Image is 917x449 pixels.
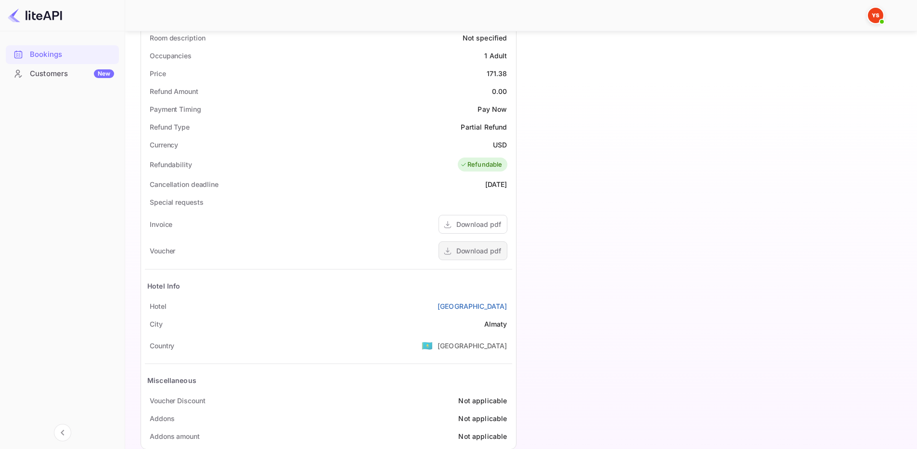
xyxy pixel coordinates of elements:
[150,341,174,351] div: Country
[6,65,119,82] a: CustomersNew
[94,69,114,78] div: New
[438,301,507,311] a: [GEOGRAPHIC_DATA]
[484,51,507,61] div: 1 Adult
[487,68,507,79] div: 171.38
[150,51,192,61] div: Occupancies
[422,337,433,354] span: United States
[147,281,181,291] div: Hotel Info
[150,104,201,114] div: Payment Timing
[150,68,166,79] div: Price
[438,341,507,351] div: [GEOGRAPHIC_DATA]
[6,65,119,83] div: CustomersNew
[150,179,219,189] div: Cancellation deadline
[868,8,883,23] img: Yandex Support
[458,431,507,441] div: Not applicable
[485,179,507,189] div: [DATE]
[150,159,192,170] div: Refundability
[150,396,205,406] div: Voucher Discount
[54,424,71,441] button: Collapse navigation
[30,49,114,60] div: Bookings
[150,219,172,229] div: Invoice
[456,246,501,256] div: Download pdf
[463,33,507,43] div: Not specified
[460,160,503,170] div: Refundable
[150,413,174,423] div: Addons
[493,140,507,150] div: USD
[492,86,507,96] div: 0.00
[150,33,205,43] div: Room description
[150,301,167,311] div: Hotel
[150,197,203,207] div: Special requests
[147,375,196,385] div: Miscellaneous
[150,246,175,256] div: Voucher
[456,219,501,229] div: Download pdf
[150,431,200,441] div: Addons amount
[150,319,163,329] div: City
[461,122,507,132] div: Partial Refund
[478,104,507,114] div: Pay Now
[6,45,119,64] div: Bookings
[30,68,114,79] div: Customers
[6,45,119,63] a: Bookings
[458,396,507,406] div: Not applicable
[150,122,190,132] div: Refund Type
[8,8,62,23] img: LiteAPI logo
[458,413,507,423] div: Not applicable
[484,319,507,329] div: Almaty
[150,140,178,150] div: Currency
[150,86,198,96] div: Refund Amount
